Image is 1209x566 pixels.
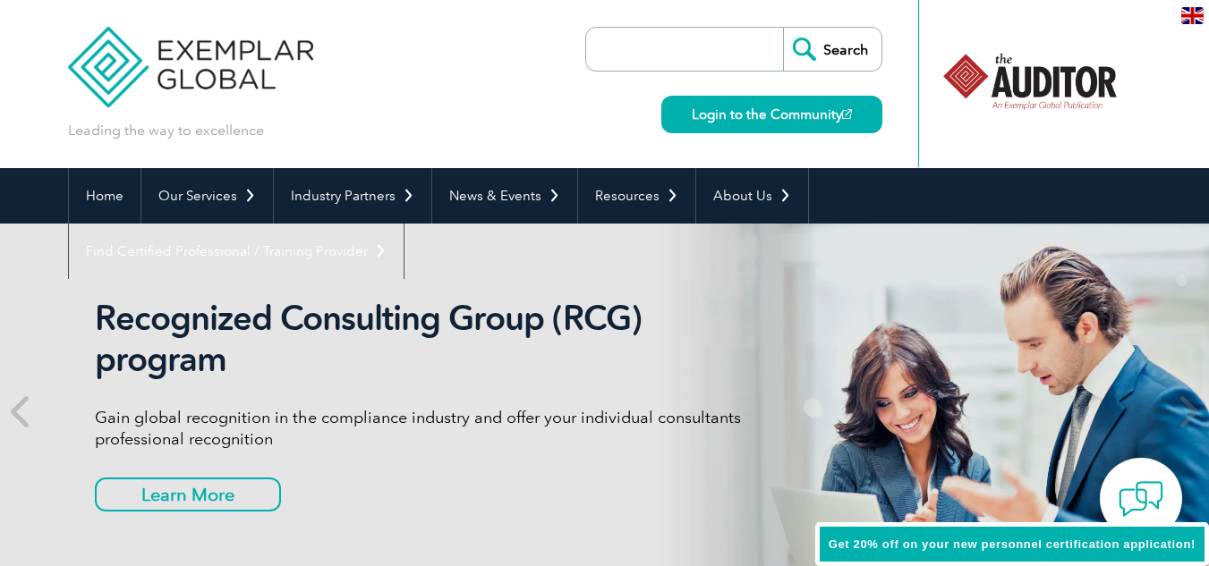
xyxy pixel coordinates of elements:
[1119,477,1163,521] img: contact-chat.png
[1181,7,1204,24] img: en
[69,168,140,224] a: Home
[432,168,577,224] a: News & Events
[783,28,881,71] input: Search
[696,168,808,224] a: About Us
[842,109,852,119] img: open_square.png
[578,168,695,224] a: Resources
[661,96,882,133] a: Login to the Community
[95,407,766,450] p: Gain global recognition in the compliance industry and offer your individual consultants professi...
[68,121,264,140] p: Leading the way to excellence
[141,168,273,224] a: Our Services
[69,224,404,279] a: Find Certified Professional / Training Provider
[274,168,431,224] a: Industry Partners
[829,537,1196,551] span: Get 20% off on your new personnel certification application!
[95,298,766,380] h2: Recognized Consulting Group (RCG) program
[95,477,281,511] a: Learn More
